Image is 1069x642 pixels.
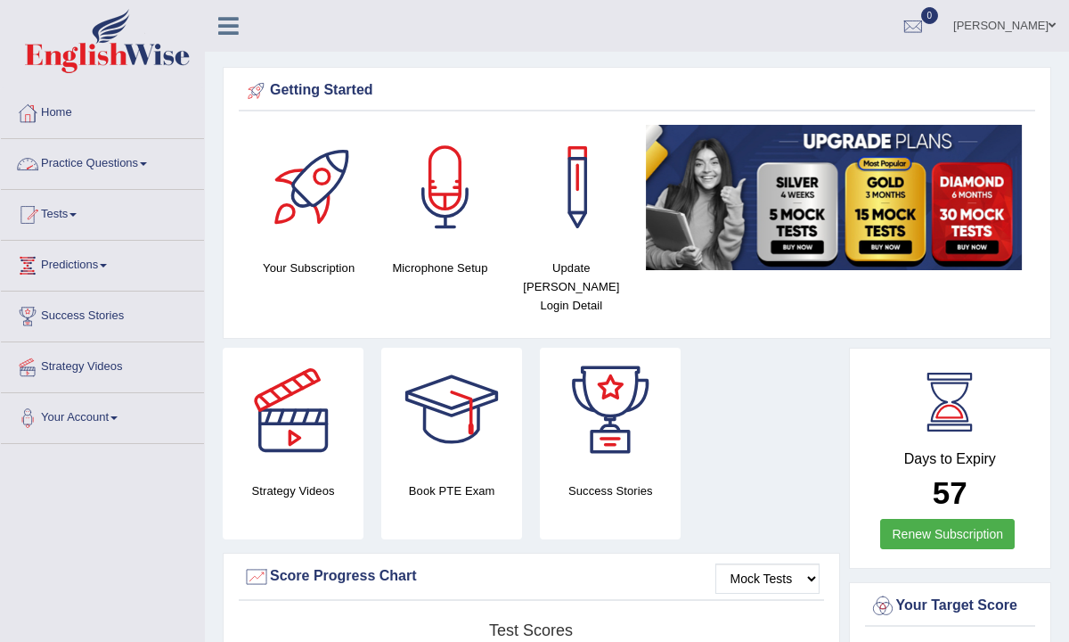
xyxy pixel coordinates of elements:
[1,393,204,438] a: Your Account
[515,259,628,315] h4: Update [PERSON_NAME] Login Detail
[540,481,681,500] h4: Success Stories
[1,190,204,235] a: Tests
[223,481,363,500] h4: Strategy Videos
[489,621,573,639] tspan: Test scores
[383,259,496,277] h4: Microphone Setup
[252,259,365,277] h4: Your Subscription
[243,564,820,590] div: Score Progress Chart
[1,342,204,387] a: Strategy Videos
[880,519,1015,549] a: Renew Subscription
[243,78,1031,104] div: Getting Started
[1,241,204,285] a: Predictions
[869,451,1032,467] h4: Days to Expiry
[1,88,204,133] a: Home
[933,475,967,510] b: 57
[869,593,1032,620] div: Your Target Score
[646,125,1022,270] img: small5.jpg
[1,139,204,184] a: Practice Questions
[921,7,939,24] span: 0
[381,481,522,500] h4: Book PTE Exam
[1,292,204,336] a: Success Stories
